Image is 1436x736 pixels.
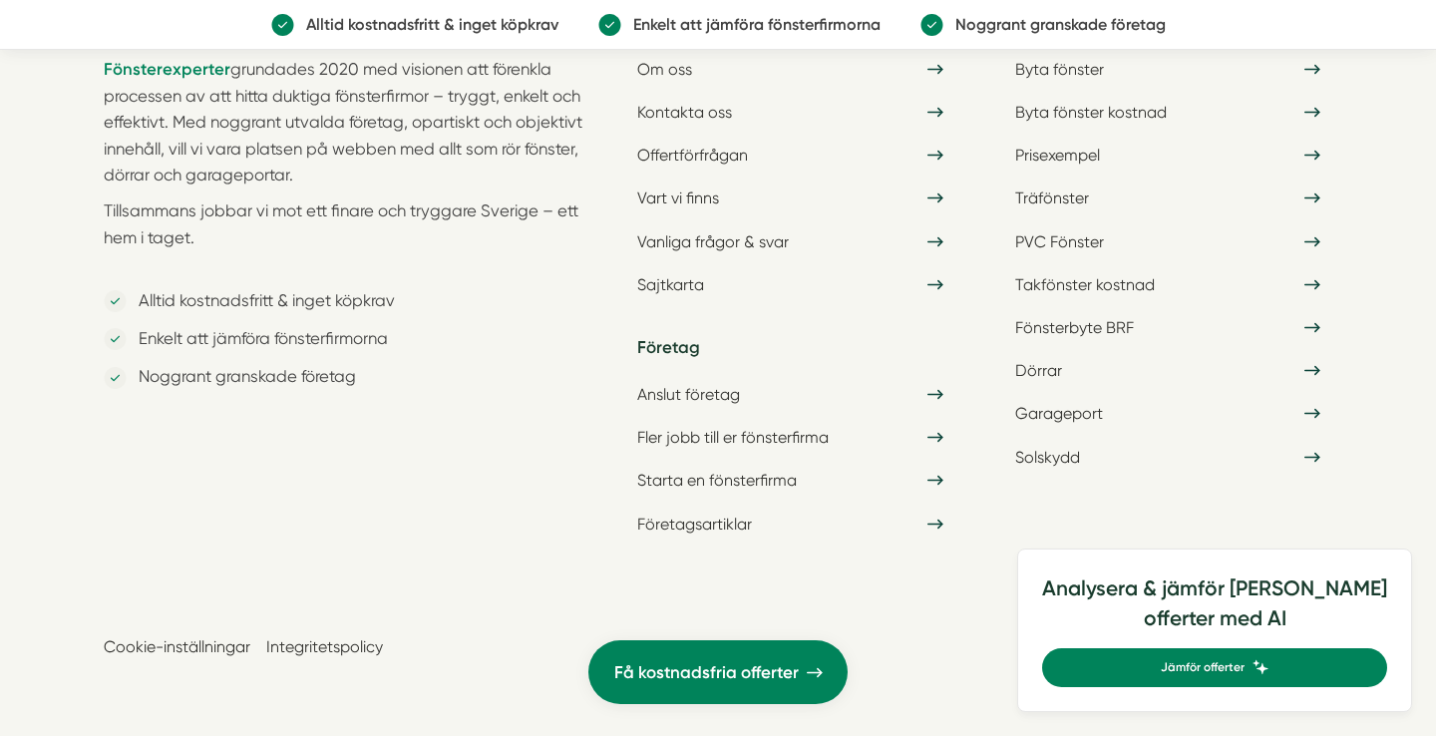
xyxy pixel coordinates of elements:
[625,52,954,87] a: Om oss
[588,640,848,704] a: Få kostnadsfria offerter
[104,637,250,656] a: Cookie-inställningar
[1003,181,1332,215] a: Träfönster
[625,377,954,412] a: Anslut företag
[104,60,230,79] a: Fönsterexperter
[104,198,601,277] p: Tillsammans jobbar vi mot ett finare och tryggare Sverige – ett hem i taget.
[1161,658,1245,677] span: Jämför offerter
[625,224,954,259] a: Vanliga frågor & svar
[625,420,954,455] a: Fler jobb till er fönsterfirma
[1003,310,1332,345] a: Fönsterbyte BRF
[1003,267,1332,302] a: Takfönster kostnad
[1042,573,1387,648] h4: Analysera & jämför [PERSON_NAME] offerter med AI
[625,95,954,130] a: Kontakta oss
[104,59,230,79] strong: Fönsterexperter
[127,364,356,390] p: Noggrant granskade företag
[127,326,388,352] p: Enkelt att jämföra fönsterfirmorna
[1003,224,1332,259] a: PVC Fönster
[1003,52,1332,87] a: Byta fönster
[943,12,1166,37] p: Noggrant granskade företag
[104,56,601,188] p: grundades 2020 med visionen att förenkla processen av att hitta duktiga fönsterfirmor – tryggt, e...
[1003,138,1332,173] a: Prisexempel
[1003,95,1332,130] a: Byta fönster kostnad
[625,463,954,498] a: Starta en fönsterfirma
[1003,440,1332,475] a: Solskydd
[625,267,954,302] a: Sajtkarta
[621,12,881,37] p: Enkelt att jämföra fönsterfirmorna
[625,181,954,215] a: Vart vi finns
[266,637,383,656] a: Integritetspolicy
[294,12,558,37] p: Alltid kostnadsfritt & inget köpkrav
[1003,353,1332,388] a: Dörrar
[1042,648,1387,687] a: Jämför offerter
[625,310,954,377] h5: Företag
[625,138,954,173] a: Offertförfrågan
[625,507,954,542] a: Företagsartiklar
[127,288,395,314] p: Alltid kostnadsfritt & inget köpkrav
[1003,396,1332,431] a: Garageport
[614,659,799,686] span: Få kostnadsfria offerter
